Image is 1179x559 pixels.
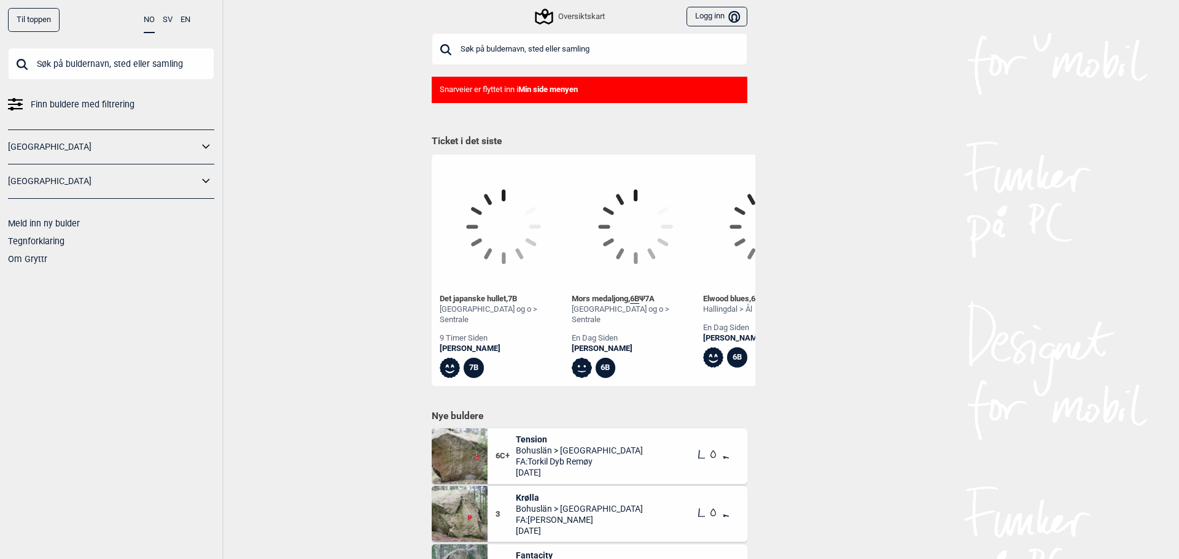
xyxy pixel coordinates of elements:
[537,9,604,24] div: Oversiktskart
[703,294,764,304] div: Elwood blues ,
[630,294,639,304] span: 6B
[432,410,747,422] h1: Nye buldere
[645,294,655,303] span: 7A
[8,218,80,228] a: Meld inn ny bulder
[432,428,747,484] div: Tension6C+TensionBohuslän > [GEOGRAPHIC_DATA]FA:Torkil Dyb Remøy[DATE]
[432,428,488,484] img: Tension
[703,304,764,315] div: Hallingdal > Ål
[516,467,643,478] span: [DATE]
[144,8,155,33] button: NO
[440,333,567,344] div: 9 timer siden
[572,344,699,354] a: [PERSON_NAME]
[8,48,214,80] input: Søk på buldernavn, sted eller samling
[432,77,747,103] div: Snarveier er flyttet inn i
[703,323,764,333] div: en dag siden
[432,486,488,542] img: Krolla
[516,492,643,503] span: Krølla
[518,85,578,94] b: Min side menyen
[572,333,699,344] div: en dag siden
[516,525,643,536] span: [DATE]
[496,509,516,520] span: 3
[516,456,643,467] span: FA: Torkil Dyb Remøy
[464,358,484,378] div: 7B
[572,294,699,304] div: Mors medaljong , Ψ
[8,254,47,264] a: Om Gryttr
[8,236,64,246] a: Tegnforklaring
[596,358,616,378] div: 6B
[31,96,134,114] span: Finn buldere med filtrering
[516,445,643,456] span: Bohuslän > [GEOGRAPHIC_DATA]
[432,135,747,148] h1: Ticket i det siste
[8,138,198,156] a: [GEOGRAPHIC_DATA]
[687,7,747,27] button: Logg inn
[703,333,764,344] a: [PERSON_NAME]
[508,294,517,303] span: 7B
[8,8,60,32] div: Til toppen
[432,33,747,65] input: Søk på buldernavn, sted eller samling
[440,294,567,304] div: Det japanske hullet ,
[496,451,516,461] span: 6C+
[440,344,567,354] a: [PERSON_NAME]
[8,172,198,190] a: [GEOGRAPHIC_DATA]
[8,96,214,114] a: Finn buldere med filtrering
[751,294,760,303] span: 6B
[572,304,699,325] div: [GEOGRAPHIC_DATA] og o > Sentrale
[181,8,190,32] button: EN
[432,486,747,542] div: Krolla3KrøllaBohuslän > [GEOGRAPHIC_DATA]FA:[PERSON_NAME][DATE]
[516,503,643,514] span: Bohuslän > [GEOGRAPHIC_DATA]
[516,514,643,525] span: FA: [PERSON_NAME]
[727,347,747,368] div: 6B
[163,8,173,32] button: SV
[516,434,643,445] span: Tension
[440,304,567,325] div: [GEOGRAPHIC_DATA] og o > Sentrale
